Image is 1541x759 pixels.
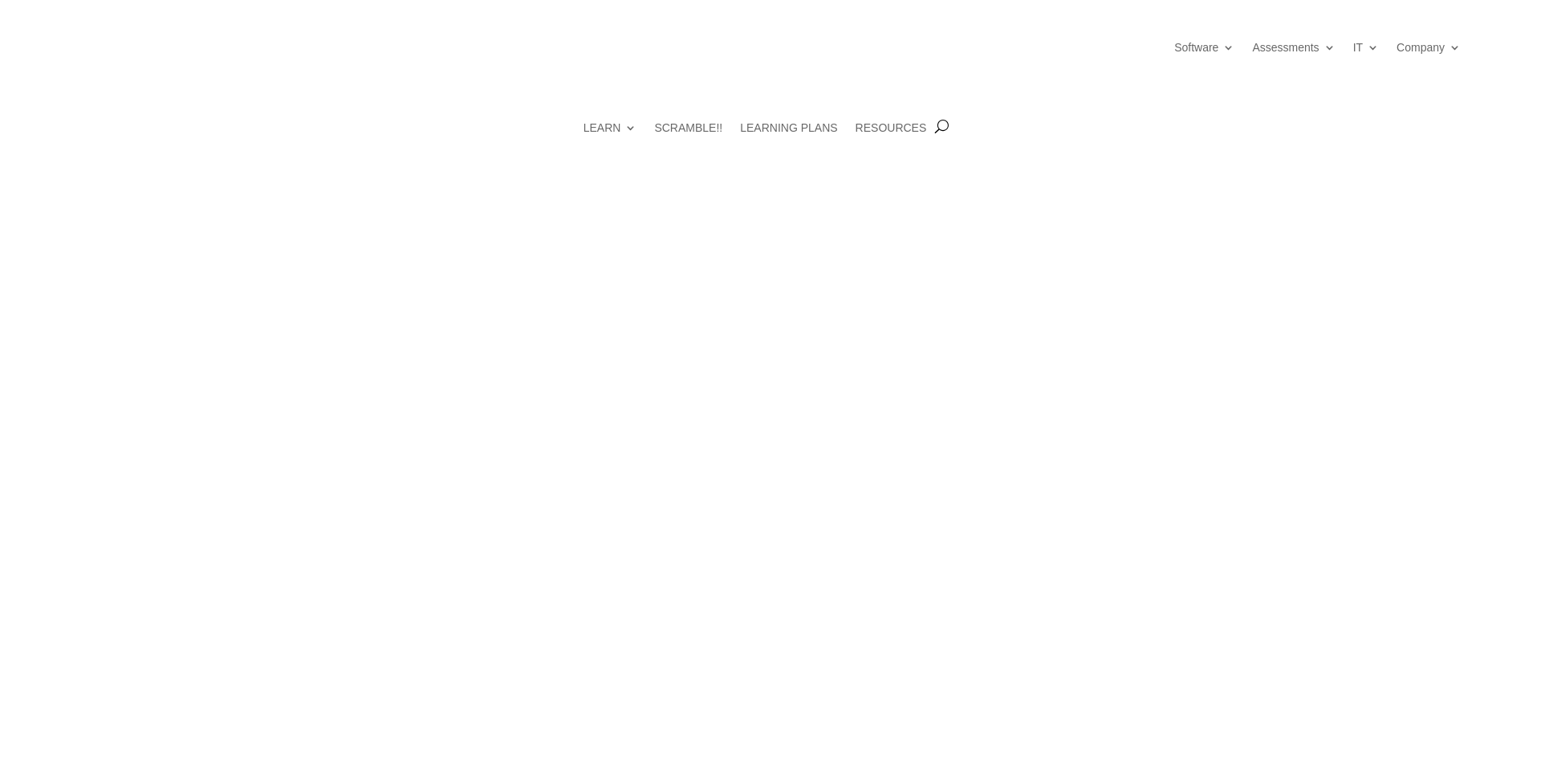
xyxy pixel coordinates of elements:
[740,121,837,157] a: LEARNING PLANS
[856,121,927,157] a: RESOURCES
[1397,16,1461,79] a: Company
[654,121,722,157] a: SCRAMBLE!!
[1252,16,1335,79] a: Assessments
[583,121,637,157] a: LEARN
[1174,16,1234,79] a: Software
[1353,16,1379,79] a: IT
